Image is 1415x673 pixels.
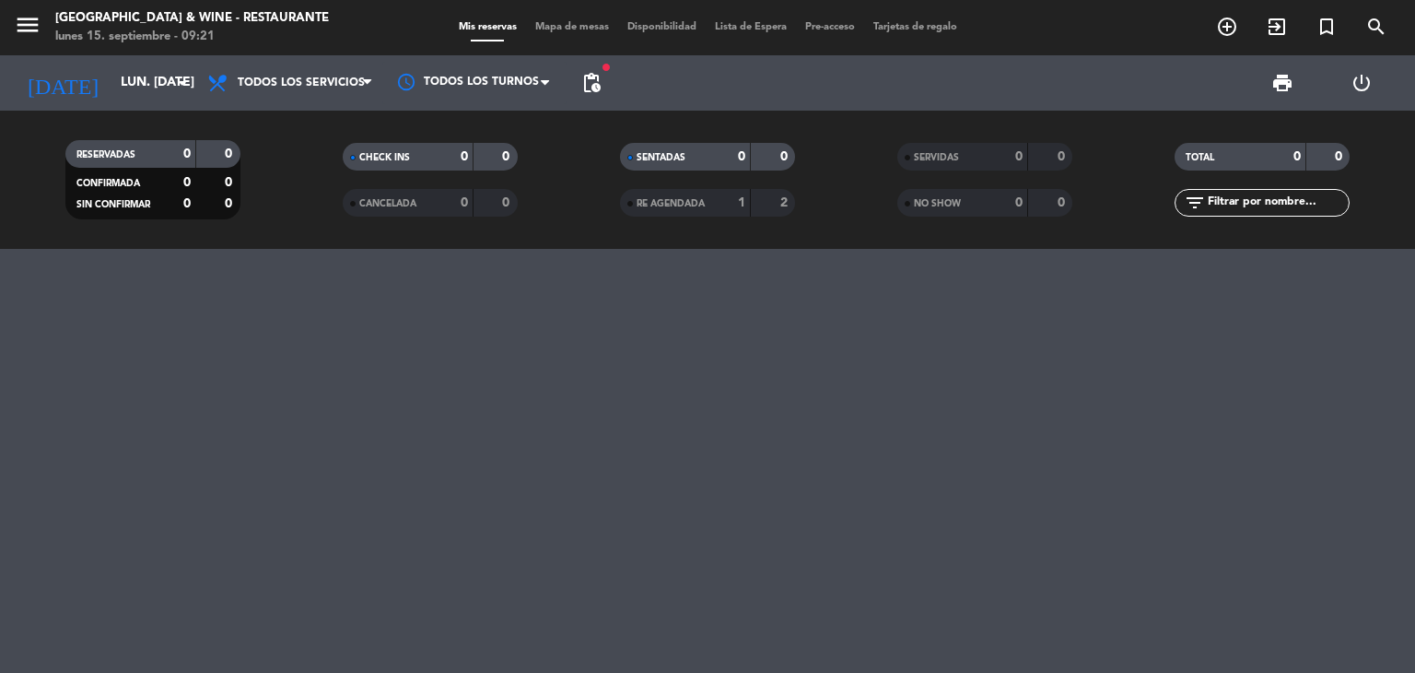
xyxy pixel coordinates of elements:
strong: 0 [502,150,513,163]
span: CANCELADA [359,199,416,208]
strong: 0 [183,176,191,189]
span: RESERVADAS [76,150,135,159]
span: TOTAL [1186,153,1214,162]
span: RE AGENDADA [637,199,705,208]
i: [DATE] [14,63,111,103]
i: filter_list [1184,192,1206,214]
i: menu [14,11,41,39]
strong: 0 [225,148,236,160]
span: NO SHOW [914,199,961,208]
span: Disponibilidad [618,22,706,32]
strong: 0 [1015,150,1023,163]
strong: 1 [738,196,745,209]
button: menu [14,11,41,45]
strong: 0 [1058,150,1069,163]
i: exit_to_app [1266,16,1288,38]
span: SENTADAS [637,153,685,162]
span: Pre-acceso [796,22,864,32]
span: pending_actions [580,72,602,94]
strong: 0 [225,176,236,189]
i: add_circle_outline [1216,16,1238,38]
strong: 0 [780,150,791,163]
span: Todos los servicios [238,77,365,89]
i: turned_in_not [1316,16,1338,38]
span: CONFIRMADA [76,179,140,188]
span: Mis reservas [450,22,526,32]
strong: 0 [502,196,513,209]
div: lunes 15. septiembre - 09:21 [55,28,329,46]
strong: 0 [1015,196,1023,209]
i: search [1365,16,1387,38]
span: Mapa de mesas [526,22,618,32]
span: SIN CONFIRMAR [76,200,150,209]
span: SERVIDAS [914,153,959,162]
strong: 0 [1058,196,1069,209]
strong: 0 [225,197,236,210]
span: fiber_manual_record [601,62,612,73]
span: Lista de Espera [706,22,796,32]
div: [GEOGRAPHIC_DATA] & Wine - Restaurante [55,9,329,28]
i: power_settings_new [1351,72,1373,94]
strong: 0 [1335,150,1346,163]
span: Tarjetas de regalo [864,22,966,32]
input: Filtrar por nombre... [1206,193,1349,213]
strong: 0 [461,150,468,163]
strong: 0 [461,196,468,209]
strong: 2 [780,196,791,209]
strong: 0 [183,197,191,210]
strong: 0 [183,148,191,160]
strong: 0 [738,150,745,163]
strong: 0 [1293,150,1301,163]
span: CHECK INS [359,153,410,162]
div: LOG OUT [1322,55,1401,111]
i: arrow_drop_down [171,72,193,94]
span: print [1271,72,1293,94]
